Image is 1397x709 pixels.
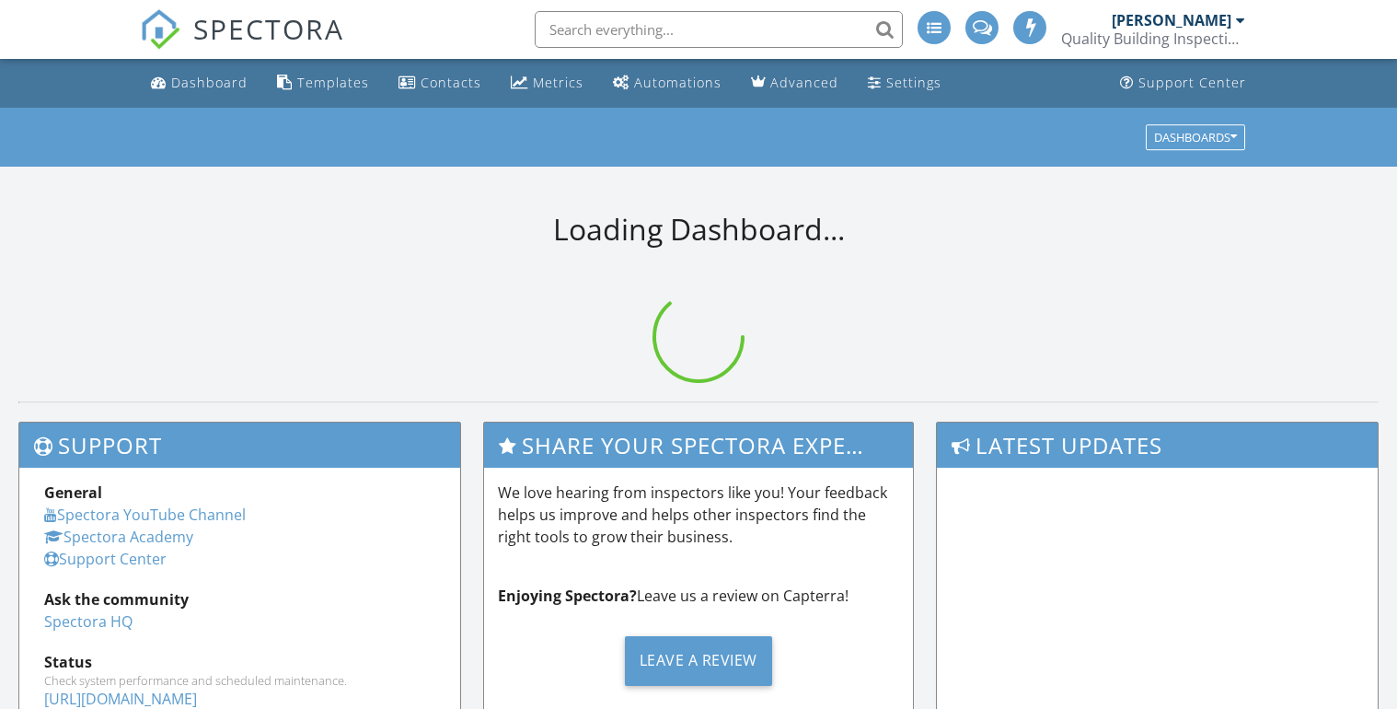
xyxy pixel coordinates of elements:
[144,66,255,100] a: Dashboard
[533,74,583,91] div: Metrics
[503,66,591,100] a: Metrics
[634,74,722,91] div: Automations
[171,74,248,91] div: Dashboard
[44,527,193,547] a: Spectora Academy
[140,25,344,64] a: SPECTORA
[270,66,376,100] a: Templates
[498,622,900,700] a: Leave a Review
[1113,66,1253,100] a: Support Center
[625,636,772,686] div: Leave a Review
[886,74,941,91] div: Settings
[1112,11,1231,29] div: [PERSON_NAME]
[498,585,900,607] p: Leave us a review on Capterra!
[44,673,435,688] div: Check system performance and scheduled maintenance.
[44,651,435,673] div: Status
[44,689,197,709] a: [URL][DOMAIN_NAME]
[421,74,481,91] div: Contacts
[606,66,729,100] a: Automations (Advanced)
[498,482,900,548] p: We love hearing from inspectors like you! Your feedback helps us improve and helps other inspecto...
[44,611,133,632] a: Spectora HQ
[1138,74,1246,91] div: Support Center
[19,423,460,468] h3: Support
[297,74,369,91] div: Templates
[193,9,344,48] span: SPECTORA
[860,66,949,100] a: Settings
[44,482,102,503] strong: General
[391,66,489,100] a: Contacts
[535,11,903,48] input: Search everything...
[937,423,1378,468] h3: Latest Updates
[1154,131,1237,144] div: Dashboards
[484,423,914,468] h3: Share Your Spectora Experience
[140,9,180,50] img: The Best Home Inspection Software - Spectora
[44,505,246,525] a: Spectora YouTube Channel
[498,586,637,606] strong: Enjoying Spectora?
[1146,124,1245,150] button: Dashboards
[770,74,838,91] div: Advanced
[44,549,167,569] a: Support Center
[44,588,435,610] div: Ask the community
[1061,29,1245,48] div: Quality Building Inspections
[744,66,846,100] a: Advanced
